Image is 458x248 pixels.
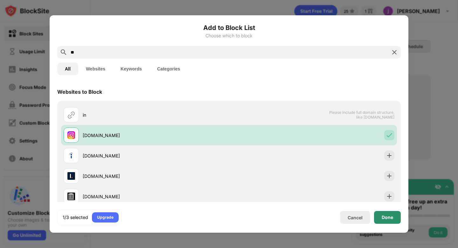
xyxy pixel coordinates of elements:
[67,111,75,119] img: url.svg
[113,62,149,75] button: Keywords
[83,173,229,179] div: [DOMAIN_NAME]
[83,112,229,118] div: in
[60,48,67,56] img: search.svg
[57,23,401,33] h6: Add to Block List
[83,132,229,139] div: [DOMAIN_NAME]
[348,215,363,220] div: Cancel
[149,62,188,75] button: Categories
[67,172,75,180] img: favicons
[83,152,229,159] div: [DOMAIN_NAME]
[67,152,75,159] img: favicons
[67,193,75,200] img: favicons
[78,62,113,75] button: Websites
[391,48,398,56] img: search-close
[382,215,393,220] div: Done
[67,131,75,139] img: favicons
[83,193,229,200] div: [DOMAIN_NAME]
[97,214,114,221] div: Upgrade
[57,62,78,75] button: All
[63,214,88,221] div: 1/3 selected
[57,89,102,95] div: Websites to Block
[57,33,401,38] div: Choose which to block
[329,110,394,120] span: Please include full domain structure, like [DOMAIN_NAME]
